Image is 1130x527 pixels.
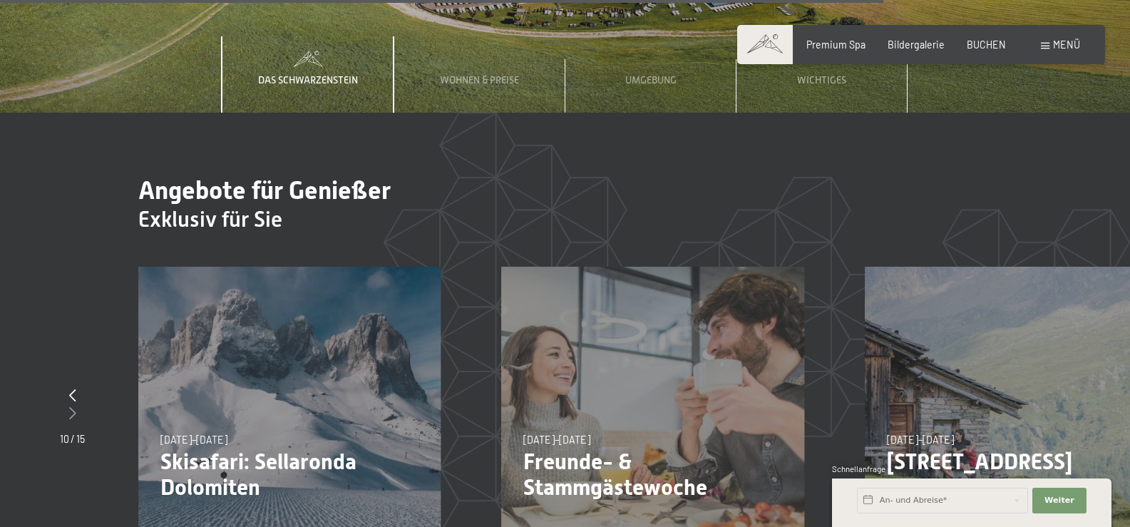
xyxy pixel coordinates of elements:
[806,39,866,51] a: Premium Spa
[1032,488,1087,513] button: Weiter
[1044,495,1074,506] span: Weiter
[523,449,782,501] p: Freunde- & Stammgästewoche
[76,433,85,445] span: 15
[523,434,590,446] span: [DATE]–[DATE]
[258,74,358,86] span: Das Schwarzenstein
[160,434,227,446] span: [DATE]–[DATE]
[60,433,69,445] span: 10
[138,206,282,232] span: Exklusiv für Sie
[160,449,419,501] p: Skisafari: Sellaronda Dolomiten
[440,74,519,86] span: Wohnen & Preise
[888,39,945,51] a: Bildergalerie
[71,433,75,445] span: /
[1053,39,1080,51] span: Menü
[797,74,846,86] span: Wichtiges
[967,39,1006,51] a: BUCHEN
[887,434,954,446] span: [DATE]–[DATE]
[832,464,885,474] span: Schnellanfrage
[138,175,391,205] span: Angebote für Genießer
[625,74,677,86] span: Umgebung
